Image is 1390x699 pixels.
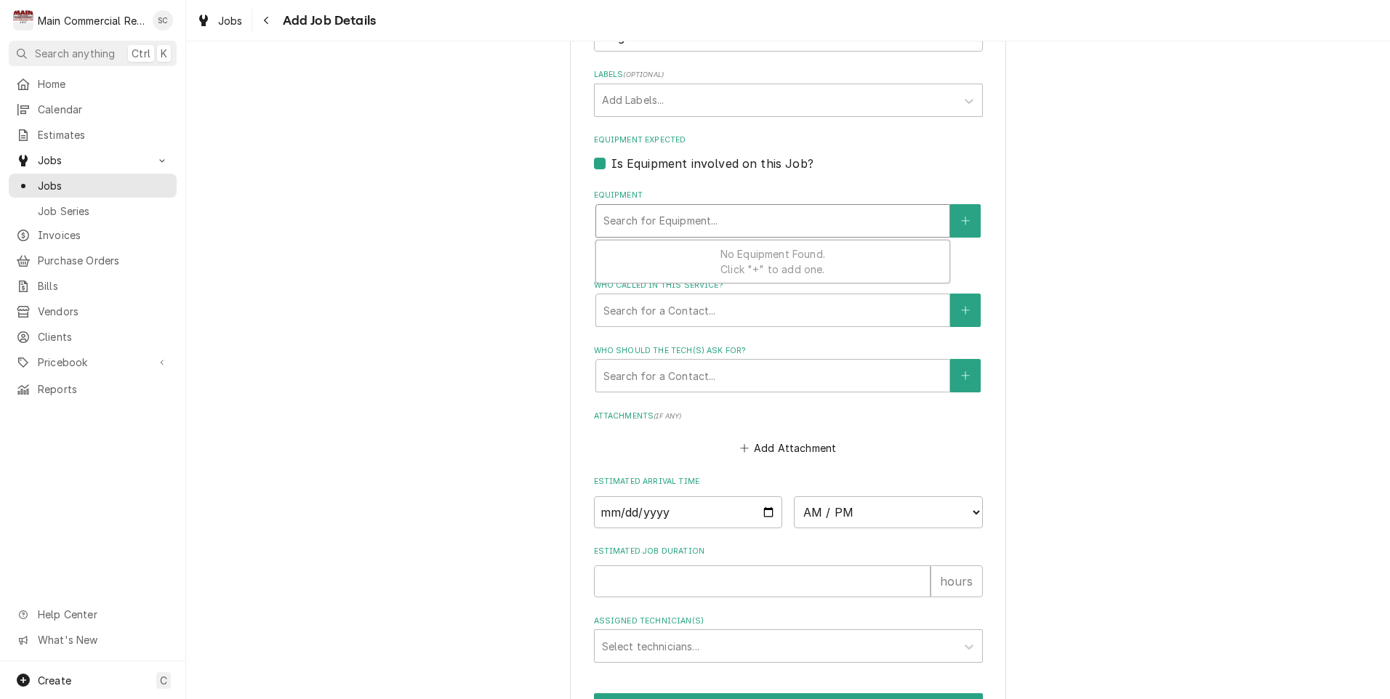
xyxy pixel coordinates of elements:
a: Bills [9,274,177,298]
span: ( if any ) [654,412,681,420]
span: Ctrl [132,46,150,61]
button: Create New Equipment [950,204,981,238]
a: Job Series [9,199,177,223]
label: Estimated Arrival Time [594,476,983,488]
label: Attachments [594,411,983,422]
a: Go to What's New [9,628,177,652]
span: Estimates [38,127,169,142]
a: Estimates [9,123,177,147]
svg: Create New Contact [961,305,970,315]
span: Invoices [38,227,169,243]
a: Home [9,72,177,96]
div: Labels [594,69,983,116]
span: Clients [38,329,169,344]
span: What's New [38,632,168,647]
svg: Create New Contact [961,371,970,381]
span: No Equipment Found. Click "+" to add one. [720,248,825,275]
div: Equipment [594,190,983,262]
span: Help Center [38,607,168,622]
span: Pricebook [38,355,148,370]
select: Time Select [794,496,983,528]
div: Attachments [594,411,983,458]
span: Search anything [35,46,115,61]
span: Vendors [38,304,169,319]
svg: Create New Equipment [961,216,970,226]
a: Clients [9,325,177,349]
div: M [13,10,33,31]
span: Job Series [38,203,169,219]
div: Estimated Job Duration [594,546,983,597]
a: Go to Help Center [9,602,177,626]
span: Jobs [218,13,243,28]
label: Equipment Expected [594,134,983,146]
label: Who called in this service? [594,280,983,291]
a: Calendar [9,97,177,121]
span: Bills [38,278,169,294]
label: Is Equipment involved on this Job? [611,155,813,172]
a: Jobs [190,9,249,33]
label: Who should the tech(s) ask for? [594,345,983,357]
button: Create New Contact [950,359,981,392]
div: Main Commercial Refrigeration Service [38,13,145,28]
a: Invoices [9,223,177,247]
button: Navigate back [255,9,278,32]
span: Home [38,76,169,92]
button: Search anythingCtrlK [9,41,177,66]
label: Equipment [594,190,983,201]
input: Date [594,496,783,528]
div: Scott Costello's Avatar [153,10,173,31]
label: Labels [594,69,983,81]
div: Equipment Expected [594,134,983,171]
a: Go to Pricebook [9,350,177,374]
div: SC [153,10,173,31]
div: Estimated Arrival Time [594,476,983,528]
span: Jobs [38,153,148,168]
span: K [161,46,167,61]
span: Reports [38,381,169,397]
label: Assigned Technician(s) [594,615,983,627]
span: Jobs [38,178,169,193]
span: Calendar [38,102,169,117]
a: Vendors [9,299,177,323]
span: Add Job Details [278,11,376,31]
a: Reports [9,377,177,401]
a: Jobs [9,174,177,198]
span: ( optional ) [623,70,664,78]
div: hours [931,565,983,597]
span: Create [38,674,71,687]
span: Purchase Orders [38,253,169,268]
div: Who should the tech(s) ask for? [594,345,983,392]
button: Create New Contact [950,294,981,327]
span: C [160,673,167,688]
div: Assigned Technician(s) [594,615,983,663]
div: Main Commercial Refrigeration Service's Avatar [13,10,33,31]
a: Go to Jobs [9,148,177,172]
button: Add Attachment [737,438,839,458]
div: Who called in this service? [594,280,983,327]
a: Purchase Orders [9,249,177,272]
label: Estimated Job Duration [594,546,983,557]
